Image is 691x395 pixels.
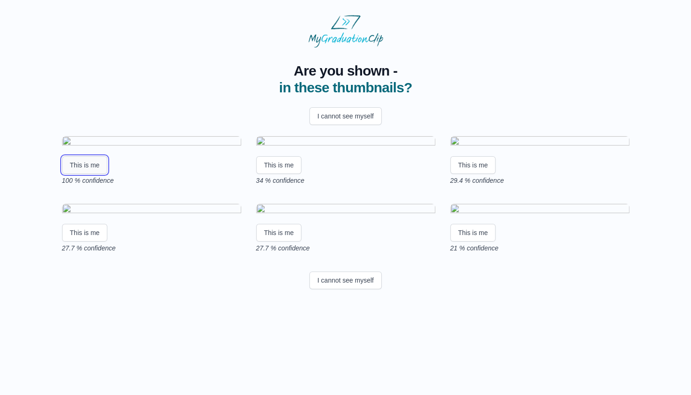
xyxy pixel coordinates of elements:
p: 29.4 % confidence [450,176,629,185]
button: This is me [256,224,302,242]
img: d243dbe30ca78b8a96a54c615097fc4798302821.gif [450,204,629,216]
button: This is me [256,156,302,174]
img: c93ab90930ae0c2f4a5e334fc5a4629eafc672b9.gif [62,204,241,216]
img: 94cee90cc30cc8748b445fda04ab18db70dc5732.gif [256,204,435,216]
p: 100 % confidence [62,176,241,185]
p: 21 % confidence [450,243,629,253]
img: MyGraduationClip [308,15,383,48]
span: Are you shown - [279,62,412,79]
img: d7a02b9ccb0098ec411c9816bd42340329b48098.gif [450,136,629,149]
p: 27.7 % confidence [62,243,241,253]
p: 27.7 % confidence [256,243,435,253]
button: This is me [62,224,108,242]
img: 9a64846139e326597a69a3c254f5f4771c1201c9.gif [256,136,435,149]
p: 34 % confidence [256,176,435,185]
button: This is me [62,156,108,174]
button: I cannot see myself [309,107,382,125]
span: in these thumbnails? [279,80,412,95]
button: This is me [450,156,496,174]
img: f2d8f2a095abdbd66427e477b1b74a3e0fcb2b0c.gif [62,136,241,149]
button: This is me [450,224,496,242]
button: I cannot see myself [309,271,382,289]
